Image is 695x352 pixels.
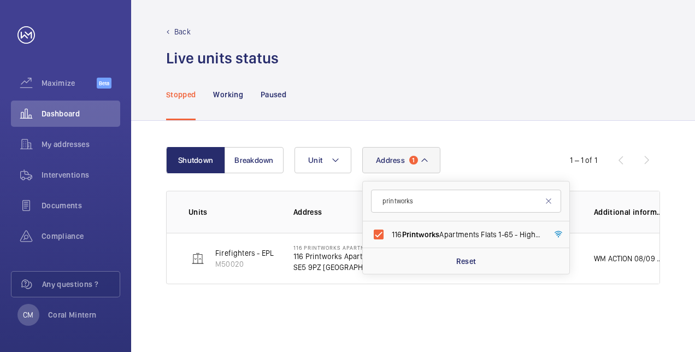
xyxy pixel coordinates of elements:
span: Any questions ? [42,279,120,290]
input: Search by address [371,190,561,213]
p: 116 Printworks Apartments Flats 1-65 - High Risk Building [293,244,385,251]
span: Printworks [402,230,440,239]
p: Stopped [166,89,196,100]
button: Breakdown [225,147,284,173]
span: Compliance [42,231,120,242]
p: 116 Printworks Apartments Flats 1-65 [293,251,385,262]
h1: Live units status [166,48,279,68]
span: Maximize [42,78,97,89]
p: Units [189,207,276,218]
button: Unit [295,147,351,173]
p: Reset [456,256,476,267]
span: 116 Apartments Flats 1-65 - High Risk Building - 116 [STREET_ADDRESS] [392,229,542,240]
p: Coral Mintern [48,309,97,320]
p: Working [213,89,243,100]
p: M50020 [215,259,325,269]
p: Additional information [594,207,664,218]
p: Back [174,26,191,37]
span: Interventions [42,169,120,180]
p: WM ACTION 08/09 - Technical on site [DATE] with switches 04.09 - Part on order ETA TBC WM ACTION ... [594,253,664,264]
p: SE5 9PZ [GEOGRAPHIC_DATA] [293,262,385,273]
p: Paused [261,89,286,100]
p: Address [293,207,385,218]
span: My addresses [42,139,120,150]
span: Documents [42,200,120,211]
span: Unit [308,156,322,165]
img: elevator.svg [191,252,204,265]
span: 1 [409,156,418,165]
p: Firefighters - EPL Flats 1-65 No 2 [215,248,325,259]
div: 1 – 1 of 1 [570,155,597,166]
span: Address [376,156,405,165]
button: Shutdown [166,147,225,173]
button: Address1 [362,147,440,173]
p: CM [23,309,33,320]
span: Beta [97,78,111,89]
span: Dashboard [42,108,120,119]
